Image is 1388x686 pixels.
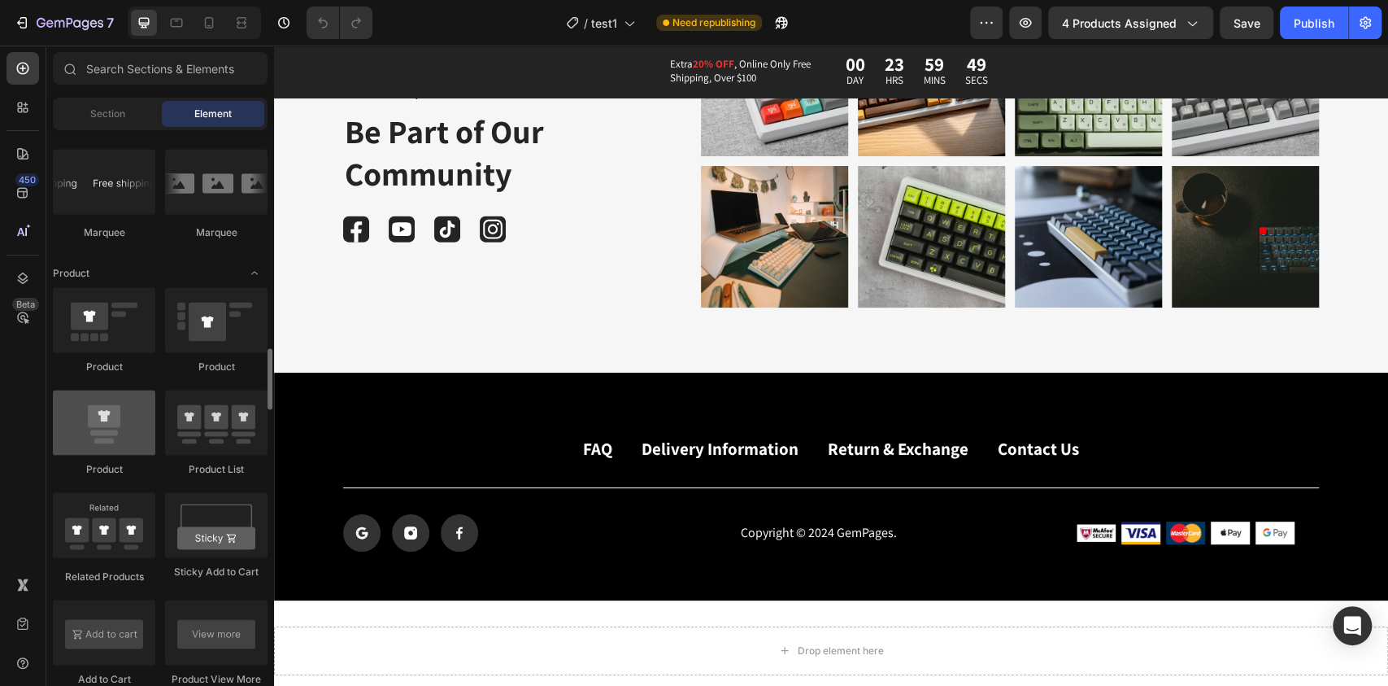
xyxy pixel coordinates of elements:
button: Publish [1280,7,1348,39]
div: Sticky Add to Cart [165,564,268,579]
p: Return & Exchange [554,392,694,414]
span: / [584,15,588,32]
a: Return & Exchange [552,391,696,416]
div: Drop element here [524,599,610,612]
img: gempages_579480044066308889-9245f59c-69df-464e-ab10-158d24fcad7d.png [937,476,976,499]
a: Delivery Information [366,391,526,416]
img: gempages_579480044066308889-9d385b11-35f6-4c94-bdf7-d8920b5d7821.png [847,476,886,499]
div: Product List [165,461,268,476]
p: Copyright © 2024 GemPages. [390,479,700,496]
span: Need republishing [672,15,755,30]
img: gempages_579480044066308889-127492fb-b72a-4c14-888d-83a04d8ca72f.png [803,476,842,499]
a: Contact Us [722,391,807,416]
img: gempages_579480044066308889-1619347a-5ff3-4056-a9cd-6981e61a47aa.png [892,476,931,499]
span: 4 products assigned [1062,15,1177,32]
div: FAQ [309,392,338,414]
a: FAQ [307,391,340,416]
div: Marquee [165,225,268,240]
span: test1 [591,15,617,32]
img: gempages_579480044066308889-d12aef18-88e1-417e-8715-52d989139fee.png [741,120,888,262]
img: gempages_579480044066308889-e089cea7-6774-4c51-abc5-9af592031ff5.png [898,120,1045,262]
span: Product [53,265,89,280]
div: Undo/Redo [307,7,372,39]
iframe: Design area [274,46,1388,686]
div: Product [53,359,155,374]
div: Beta [12,298,39,311]
div: Product View More [165,671,268,686]
img: gempages_579480044066308889-00d6b435-17e8-484b-ba76-4dac605aa6c4.png [427,120,574,262]
div: Contact Us [724,392,805,414]
div: Delivery Information [368,392,524,414]
p: 7 [107,13,114,33]
button: 7 [7,7,121,39]
img: gempages_579480044066308889-228957de-aa6a-4e11-be53-07ec320e2e7a.png [981,476,1020,499]
div: Add to Cart [53,671,155,686]
div: Product [53,461,155,476]
div: Related Products [53,569,155,583]
div: Publish [1294,15,1334,32]
span: Save [1234,16,1260,30]
div: 450 [15,173,39,186]
div: Product [165,359,268,374]
input: Search Sections & Elements [53,52,268,85]
div: Marquee [53,225,155,240]
button: 4 products assigned [1048,7,1213,39]
span: Element [194,107,232,121]
img: gempages_579480044066308889-16d7ae76-038c-4b9b-84ee-e7f71cb4ed07.png [584,120,731,262]
span: Toggle open [241,260,268,286]
div: Open Intercom Messenger [1333,606,1372,645]
button: Save [1220,7,1273,39]
span: Section [90,107,125,121]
